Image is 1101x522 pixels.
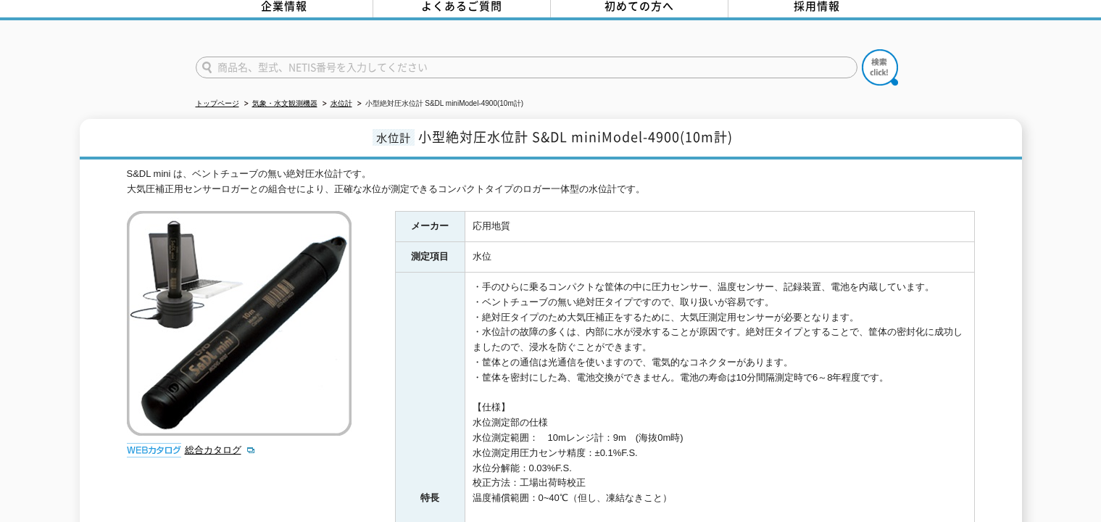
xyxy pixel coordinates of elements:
span: 水位計 [373,129,415,146]
img: btn_search.png [862,49,898,86]
a: 気象・水文観測機器 [252,99,317,107]
img: 小型絶対圧水位計 S&DL miniModel-4900(10m計) [127,211,352,436]
th: メーカー [395,212,465,242]
th: 測定項目 [395,242,465,273]
div: S&DL mini は、ベントチューブの無い絶対圧水位計です。 大気圧補正用センサーロガーとの組合せにより、正確な水位が測定できるコンパクトタイプのロガー一体型の水位計です。 [127,167,975,197]
img: webカタログ [127,443,181,457]
input: 商品名、型式、NETIS番号を入力してください [196,57,857,78]
td: 水位 [465,242,974,273]
a: 水位計 [331,99,352,107]
li: 小型絶対圧水位計 S&DL miniModel-4900(10m計) [354,96,524,112]
a: トップページ [196,99,239,107]
a: 総合カタログ [185,444,256,455]
span: 小型絶対圧水位計 S&DL miniModel-4900(10m計) [418,127,733,146]
td: 応用地質 [465,212,974,242]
